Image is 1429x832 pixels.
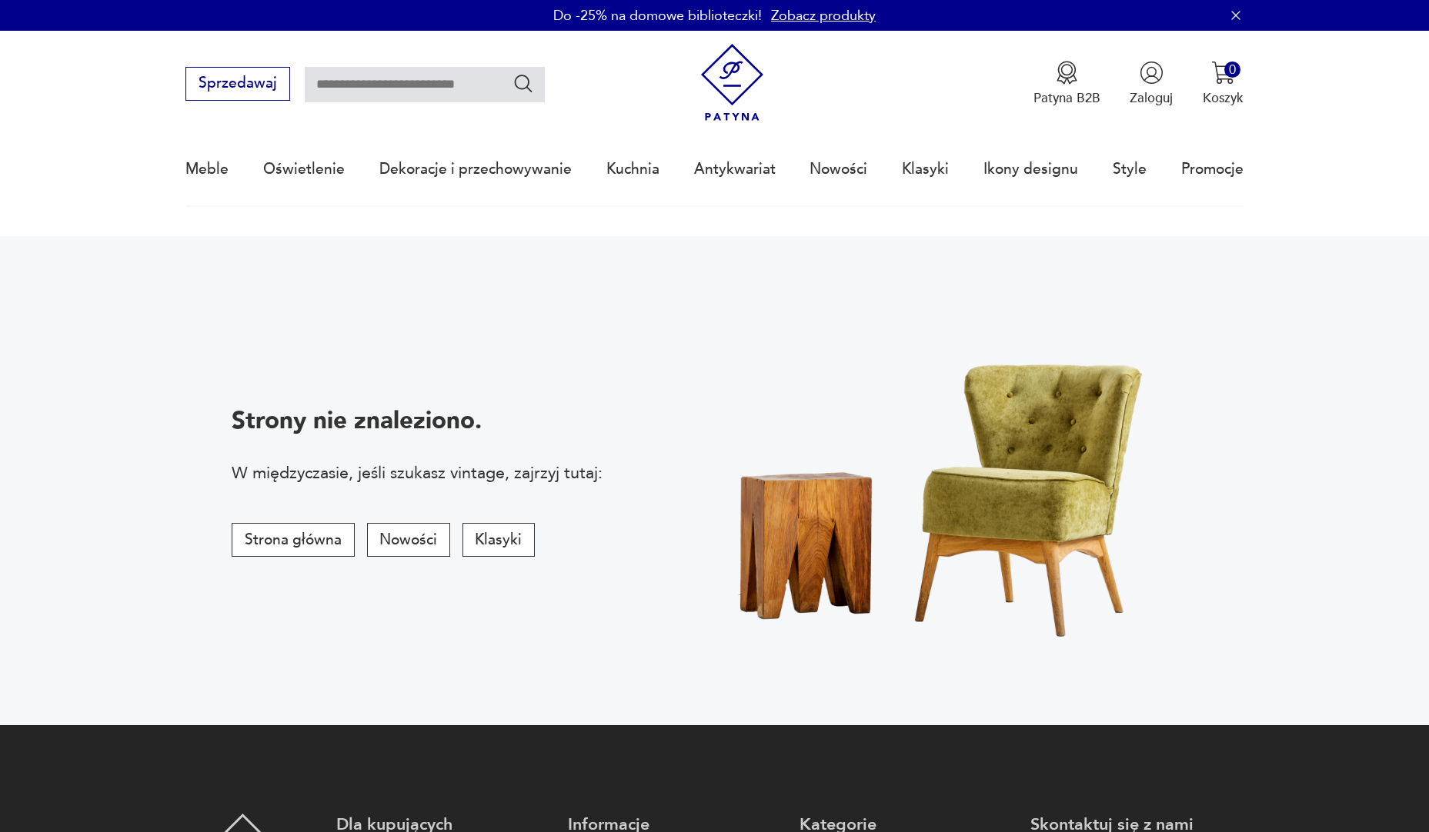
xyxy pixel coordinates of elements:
[185,67,289,101] button: Sprzedawaj
[1140,61,1164,85] img: Ikonka użytkownika
[1055,61,1079,85] img: Ikona medalu
[983,134,1078,205] a: Ikony designu
[606,134,659,205] a: Kuchnia
[263,134,345,205] a: Oświetlenie
[1203,89,1244,107] p: Koszyk
[1181,134,1244,205] a: Promocje
[810,134,867,205] a: Nowości
[367,523,450,557] button: Nowości
[771,6,876,25] a: Zobacz produkty
[694,134,776,205] a: Antykwariat
[1113,134,1147,205] a: Style
[1211,61,1235,85] img: Ikona koszyka
[1033,89,1100,107] p: Patyna B2B
[462,523,535,557] button: Klasyki
[513,72,535,95] button: Szukaj
[185,78,289,91] a: Sprzedawaj
[232,461,603,484] p: W międzyczasie, jeśli szukasz vintage, zajrzyj tutaj:
[1130,89,1173,107] p: Zaloguj
[1130,61,1173,107] button: Zaloguj
[902,134,949,205] a: Klasyki
[232,404,603,438] p: Strony nie znaleziono.
[693,44,771,121] img: Patyna - sklep z meblami i dekoracjami vintage
[379,134,572,205] a: Dekoracje i przechowywanie
[232,523,354,557] button: Strona główna
[1033,61,1100,107] a: Ikona medaluPatyna B2B
[681,295,1212,666] img: Fotel
[553,6,762,25] p: Do -25% na domowe biblioteczki!
[1033,61,1100,107] button: Patyna B2B
[1203,61,1244,107] button: 0Koszyk
[1224,62,1240,78] div: 0
[185,134,229,205] a: Meble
